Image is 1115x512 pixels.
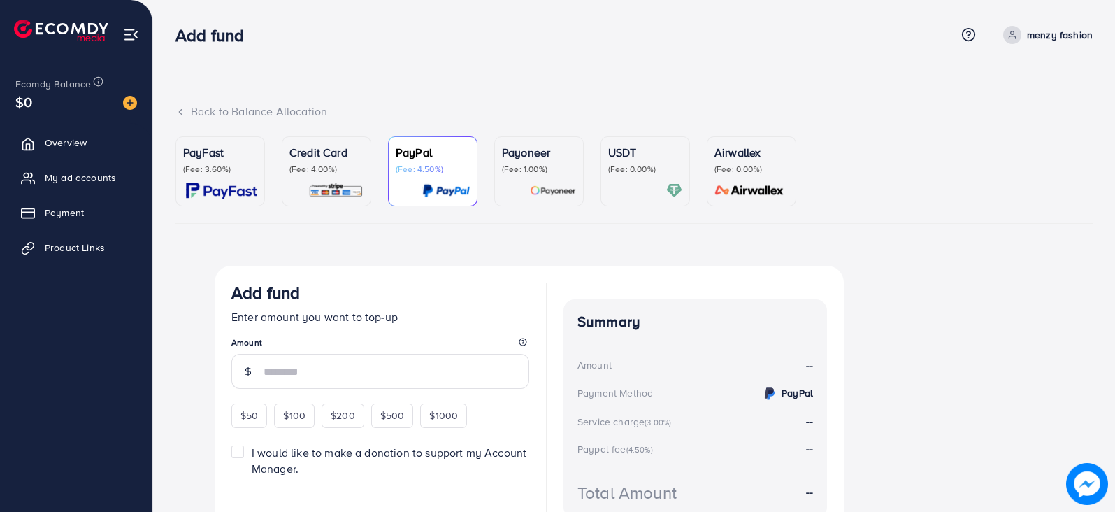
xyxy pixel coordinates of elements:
[502,144,576,161] p: Payoneer
[998,26,1093,44] a: menzy fashion
[10,164,142,192] a: My ad accounts
[10,199,142,227] a: Payment
[577,442,657,456] div: Paypal fee
[45,171,116,185] span: My ad accounts
[308,183,364,199] img: card
[782,386,813,400] strong: PayPal
[1066,463,1108,505] img: image
[714,164,789,175] p: (Fee: 0.00%)
[577,386,653,400] div: Payment Method
[289,144,364,161] p: Credit Card
[396,164,470,175] p: (Fee: 4.50%)
[714,144,789,161] p: Airwallex
[806,413,813,429] strong: --
[608,164,682,175] p: (Fee: 0.00%)
[231,336,529,354] legend: Amount
[231,283,300,303] h3: Add fund
[577,313,813,331] h4: Summary
[45,136,87,150] span: Overview
[577,358,612,372] div: Amount
[10,129,142,157] a: Overview
[283,408,305,422] span: $100
[645,417,671,428] small: (3.00%)
[289,164,364,175] p: (Fee: 4.00%)
[123,27,139,43] img: menu
[577,481,677,505] div: Total Amount
[429,408,458,422] span: $1000
[231,308,529,325] p: Enter amount you want to top-up
[252,445,526,476] span: I would like to make a donation to support my Account Manager.
[186,183,257,199] img: card
[577,415,675,429] div: Service charge
[183,164,257,175] p: (Fee: 3.60%)
[183,144,257,161] p: PayFast
[761,385,778,402] img: credit
[1027,27,1093,43] p: menzy fashion
[175,25,255,45] h3: Add fund
[45,241,105,255] span: Product Links
[240,408,258,422] span: $50
[666,183,682,199] img: card
[806,484,813,500] strong: --
[806,357,813,374] strong: --
[422,183,470,199] img: card
[608,144,682,161] p: USDT
[380,408,405,422] span: $500
[15,77,91,91] span: Ecomdy Balance
[626,444,653,455] small: (4.50%)
[15,92,32,112] span: $0
[806,441,813,456] strong: --
[14,20,108,41] img: logo
[530,183,576,199] img: card
[175,104,1093,120] div: Back to Balance Allocation
[123,96,137,110] img: image
[331,408,355,422] span: $200
[710,183,789,199] img: card
[396,144,470,161] p: PayPal
[10,234,142,262] a: Product Links
[45,206,84,220] span: Payment
[502,164,576,175] p: (Fee: 1.00%)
